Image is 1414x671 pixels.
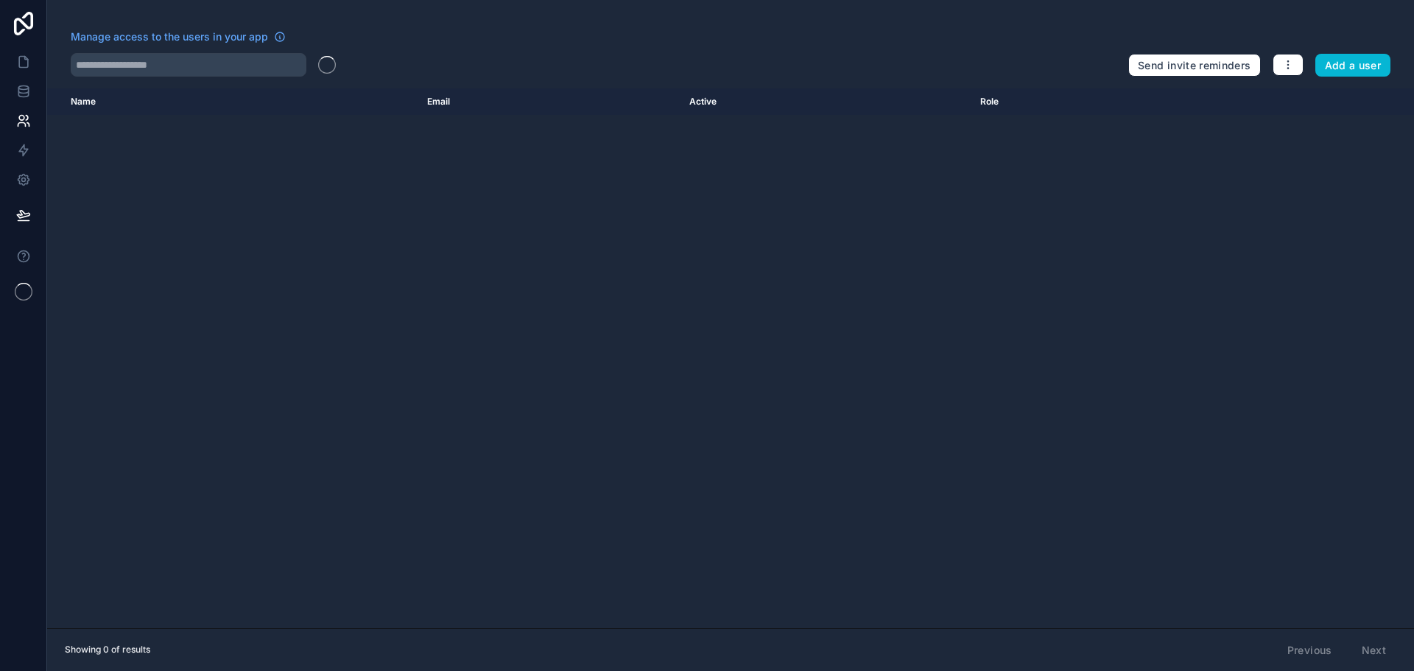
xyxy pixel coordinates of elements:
[71,29,286,44] a: Manage access to the users in your app
[1128,54,1260,77] button: Send invite reminders
[680,88,971,115] th: Active
[71,29,268,44] span: Manage access to the users in your app
[971,88,1205,115] th: Role
[47,88,418,115] th: Name
[47,88,1414,628] div: scrollable content
[418,88,680,115] th: Email
[1315,54,1391,77] button: Add a user
[65,644,150,656] span: Showing 0 of results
